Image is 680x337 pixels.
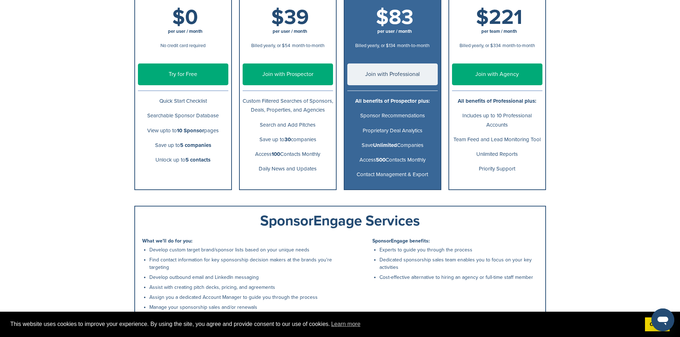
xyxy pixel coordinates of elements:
[452,111,542,129] p: Includes up to 10 Professional Accounts
[481,29,517,34] span: per team / month
[376,157,386,163] b: 500
[347,111,438,120] p: Sponsor Recommendations
[377,29,412,34] span: per user / month
[292,43,324,48] span: month-to-month
[149,293,337,301] li: Assign you a dedicated Account Manager to guide you through the process
[458,98,536,104] b: All benefits of Professional plus:
[168,29,203,34] span: per user / month
[271,5,309,30] span: $39
[452,164,542,173] p: Priority Support
[149,303,337,311] li: Manage your sponsorship sales and/or renewals
[373,142,397,148] b: Unlimited
[243,150,333,159] p: Access Contacts Monthly
[502,43,535,48] span: month-to-month
[149,256,337,271] li: Find contact information for key sponsorship decision makers at the brands you're targeting
[284,136,291,143] b: 30
[347,141,438,150] p: Save Companies
[452,150,542,159] p: Unlimited Reports
[243,97,333,114] p: Custom Filtered Searches of Sponsors, Deals, Properties, and Agencies
[243,63,333,85] a: Join with Prospector
[172,5,198,30] span: $0
[138,141,228,150] p: Save up to
[185,157,210,163] b: 5 contacts
[397,43,430,48] span: month-to-month
[180,142,211,148] b: 5 companies
[251,43,290,48] span: Billed yearly, or $54
[138,126,228,135] p: View upto to pages
[138,155,228,164] p: Unlock up to
[272,151,280,157] b: 100
[138,63,228,85] a: Try for Free
[149,284,337,291] li: Assist with creating pitch decks, pricing, and agreements
[149,274,337,281] li: Develop outbound email and LinkedIn messaging
[452,63,542,85] a: Join with Agency
[243,135,333,144] p: Save up to companies
[160,43,205,48] span: No credit card required
[243,121,333,129] p: Search and Add Pitches
[347,170,438,179] p: Contact Management & Export
[347,63,438,85] a: Join with Professional
[243,164,333,173] p: Daily News and Updates
[372,238,430,244] b: SponsorEngage benefits:
[476,5,522,30] span: $221
[10,319,639,330] span: This website uses cookies to improve your experience. By using the site, you agree and provide co...
[379,256,538,271] li: Dedicated sponsorship sales team enables you to focus on your key activities
[376,5,413,30] span: $83
[177,127,204,134] b: 10 Sponsor
[149,246,337,254] li: Develop custom target brand/sponsor lists based on your unique needs
[347,126,438,135] p: Proprietary Deal Analytics
[379,274,538,281] li: Cost-effective alternative to hiring an agency or full-time staff member
[355,98,430,104] b: All benefits of Prospector plus:
[347,155,438,164] p: Access Contacts Monthly
[452,135,542,144] p: Team Feed and Lead Monitoring Tool
[138,97,228,106] p: Quick Start Checklist
[138,111,228,120] p: Searchable Sponsor Database
[142,214,538,228] div: SponsorEngage Services
[651,308,674,331] iframe: Button to launch messaging window
[330,319,362,330] a: learn more about cookies
[460,43,501,48] span: Billed yearly, or $334
[379,246,538,254] li: Experts to guide you through the process
[645,317,670,332] a: dismiss cookie message
[273,29,307,34] span: per user / month
[142,238,193,244] b: What we'll do for you:
[355,43,395,48] span: Billed yearly, or $134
